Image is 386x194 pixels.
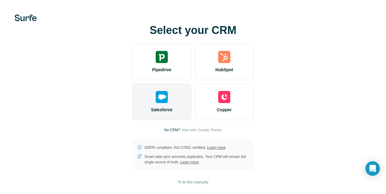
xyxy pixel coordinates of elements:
button: Start with Google Sheets [181,127,222,133]
p: GDPR compliant. ISO-27001 certified. [144,145,225,150]
img: pipedrive's logo [156,51,168,63]
p: Smart data sync prevents duplicates. Your CRM will remain the single source of truth. [144,154,249,165]
a: Learn more [180,160,199,164]
img: copper's logo [218,91,230,103]
p: No CRM? [164,127,180,133]
button: I’ll do this manually [173,178,212,187]
img: hubspot's logo [218,51,230,63]
span: HubSpot [215,67,233,73]
a: Learn more [207,145,225,150]
img: salesforce's logo [156,91,168,103]
span: Salesforce [151,107,173,113]
img: Surfe's logo [15,15,37,21]
span: Pipedrive [152,67,171,73]
div: Open Intercom Messenger [365,161,380,176]
span: I’ll do this manually [178,179,208,185]
h1: Select your CRM [132,24,254,36]
span: Copper [217,107,232,113]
